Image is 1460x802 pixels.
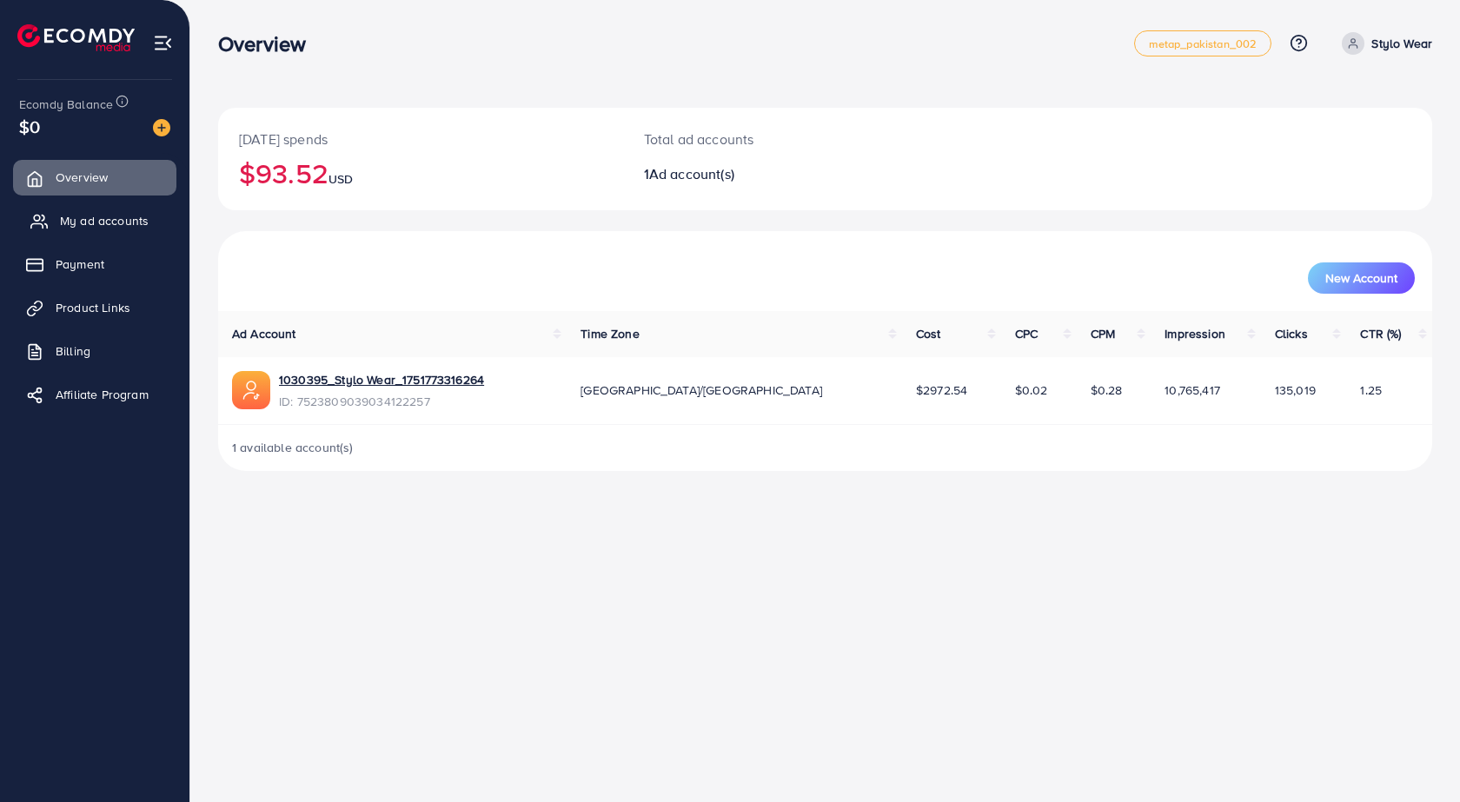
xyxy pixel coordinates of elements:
h2: $93.52 [239,156,602,189]
p: Stylo Wear [1371,33,1432,54]
a: Affiliate Program [13,377,176,412]
span: 10,765,417 [1165,381,1220,399]
a: 1030395_Stylo Wear_1751773316264 [279,371,484,388]
img: menu [153,33,173,53]
span: CTR (%) [1360,325,1401,342]
span: 135,019 [1275,381,1316,399]
span: Affiliate Program [56,386,149,403]
p: Total ad accounts [644,129,906,149]
span: $0.28 [1091,381,1123,399]
span: USD [328,170,353,188]
span: CPC [1015,325,1038,342]
span: Overview [56,169,108,186]
span: Ad Account [232,325,296,342]
img: image [153,119,170,136]
span: $0 [19,114,40,139]
a: Product Links [13,290,176,325]
img: logo [17,24,135,51]
span: Cost [916,325,941,342]
span: Billing [56,342,90,360]
span: 1.25 [1360,381,1382,399]
span: Product Links [56,299,130,316]
span: $2972.54 [916,381,967,399]
span: Time Zone [581,325,639,342]
span: Ecomdy Balance [19,96,113,113]
span: [GEOGRAPHIC_DATA]/[GEOGRAPHIC_DATA] [581,381,822,399]
span: CPM [1091,325,1115,342]
span: ID: 7523809039034122257 [279,393,484,410]
span: My ad accounts [60,212,149,229]
span: 1 available account(s) [232,439,354,456]
a: Stylo Wear [1335,32,1432,55]
button: New Account [1308,262,1415,294]
img: ic-ads-acc.e4c84228.svg [232,371,270,409]
h2: 1 [644,166,906,182]
a: Billing [13,334,176,368]
h3: Overview [218,31,320,56]
a: Overview [13,160,176,195]
p: [DATE] spends [239,129,602,149]
span: Ad account(s) [649,164,734,183]
span: $0.02 [1015,381,1048,399]
a: My ad accounts [13,203,176,238]
a: metap_pakistan_002 [1134,30,1272,56]
span: Impression [1165,325,1225,342]
a: Payment [13,247,176,282]
span: metap_pakistan_002 [1149,38,1258,50]
span: Clicks [1275,325,1308,342]
span: New Account [1325,272,1397,284]
span: Payment [56,255,104,273]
